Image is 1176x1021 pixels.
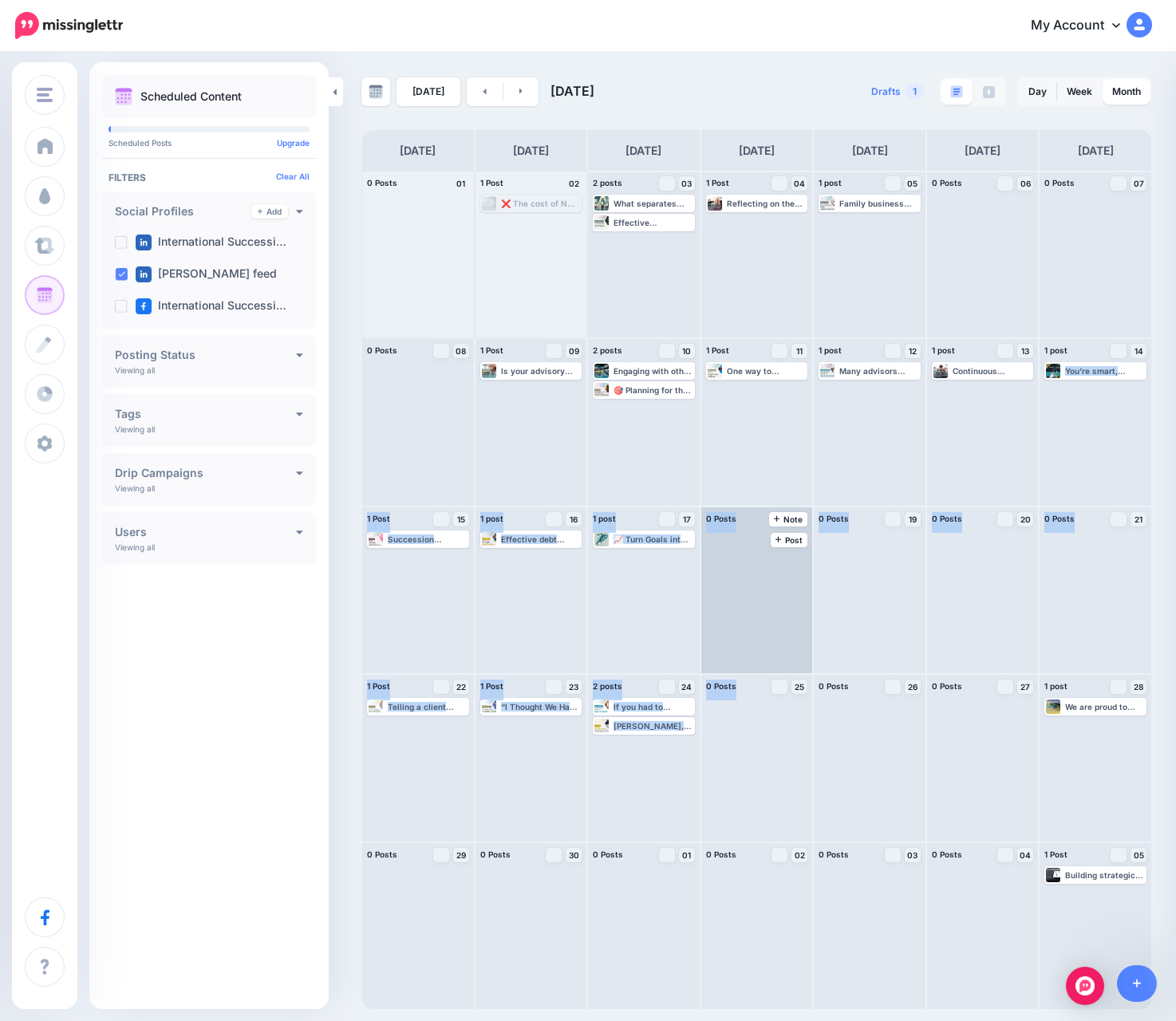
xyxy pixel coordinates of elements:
span: 15 [457,515,465,523]
span: 05 [907,179,918,187]
h4: 02 [566,176,582,191]
a: 24 [679,680,695,694]
a: 05 [1131,848,1146,862]
a: Add [251,204,288,219]
a: 14 [1131,344,1146,358]
h4: Filters [109,171,310,183]
span: 29 [456,851,466,859]
div: One way to approach the process is by focusing on the protection and smooth transition of the bus... [727,366,807,376]
a: My Account [1015,6,1152,45]
p: Viewing all [115,483,155,493]
span: 0 Posts [819,514,849,523]
a: 27 [1017,680,1033,694]
span: 1 post [819,345,842,355]
span: 1 Post [480,345,503,355]
span: 1 [905,84,925,99]
img: Missinglettr [15,12,123,39]
a: 19 [905,512,921,526]
span: 22 [456,683,466,691]
p: Viewing all [115,542,155,552]
span: 16 [570,515,578,523]
div: Telling a client what to do rarely works. Showing them—through stories, visuals, and shared exper... [388,702,468,712]
a: 12 [905,344,921,358]
span: 25 [795,683,804,691]
a: 17 [679,512,695,526]
span: 0 Posts [932,850,962,859]
a: 29 [453,848,469,862]
span: 24 [681,683,692,691]
h4: Users [115,526,296,538]
span: 30 [569,851,579,859]
a: Upgrade [277,138,310,148]
span: 1 Post [480,178,503,187]
a: 03 [679,176,695,191]
span: 28 [1134,683,1143,691]
a: 13 [1017,344,1033,358]
a: 03 [905,848,921,862]
span: 2 posts [593,345,622,355]
p: Viewing all [115,424,155,434]
span: 0 Posts [706,850,736,859]
span: 11 [796,347,803,355]
h4: [DATE] [513,141,549,160]
img: calendar.png [115,88,132,105]
a: 23 [566,680,582,694]
div: Succession planning isn’t just for business owners—it’s a massive opportunity for business adviso... [388,534,468,544]
span: 05 [1134,851,1144,859]
label: International Successi… [136,298,286,314]
span: 0 Posts [367,850,397,859]
h4: [DATE] [1078,141,1114,160]
span: 0 Posts [819,681,849,691]
span: 0 Posts [932,514,962,523]
img: linkedin-square.png [136,266,152,282]
span: 10 [682,347,691,355]
a: 20 [1017,512,1033,526]
span: 1 post [1044,681,1067,691]
p: Scheduled Content [140,91,242,102]
h4: 01 [453,176,469,191]
span: 2 posts [593,681,622,691]
label: [PERSON_NAME] feed [136,266,277,282]
span: 0 Posts [932,681,962,691]
span: 0 Posts [367,178,397,187]
div: Is your advisory missing out on repeatable success? How high-impact habits are redefining advisor... [501,366,581,376]
img: calendar-grey-darker.png [369,85,383,99]
span: 07 [1134,179,1144,187]
div: “I Thought We Had More Time” Those are the words no advisor wants to hear from a client’s spouse…... [501,702,581,712]
span: 1 post [932,345,955,355]
span: 1 Post [706,345,729,355]
h4: [DATE] [400,141,436,160]
span: 0 Posts [706,514,736,523]
span: 0 Posts [932,178,962,187]
h4: Tags [115,408,296,420]
a: 05 [905,176,921,191]
label: International Successi… [136,235,286,250]
span: 21 [1135,515,1142,523]
div: Building strategic partnerships starts with clarity, not charisma. This visual breaks down the 10... [1065,870,1145,880]
h4: Posting Status [115,349,296,361]
h4: [DATE] [625,141,661,160]
span: 26 [908,683,918,691]
a: 15 [453,512,469,526]
span: 1 Post [706,178,729,187]
a: Note [769,512,808,526]
span: 1 post [819,178,842,187]
p: Viewing all [115,365,155,375]
img: paragraph-boxed.png [950,85,963,98]
div: [PERSON_NAME], CPA and Partner at Growth and Profit Consulting, is now a Certified Succession Pla... [614,721,693,731]
img: menu.png [37,88,53,102]
span: 19 [909,515,917,523]
h4: [DATE] [965,141,1000,160]
span: 20 [1020,515,1031,523]
span: 17 [683,515,691,523]
a: 16 [566,512,582,526]
span: 03 [681,179,692,187]
a: 11 [791,344,807,358]
span: 14 [1135,347,1143,355]
a: 26 [905,680,921,694]
span: 13 [1021,347,1029,355]
h4: [DATE] [739,141,775,160]
span: 08 [456,347,466,355]
span: 1 Post [367,681,390,691]
img: facebook-square.png [136,298,152,314]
